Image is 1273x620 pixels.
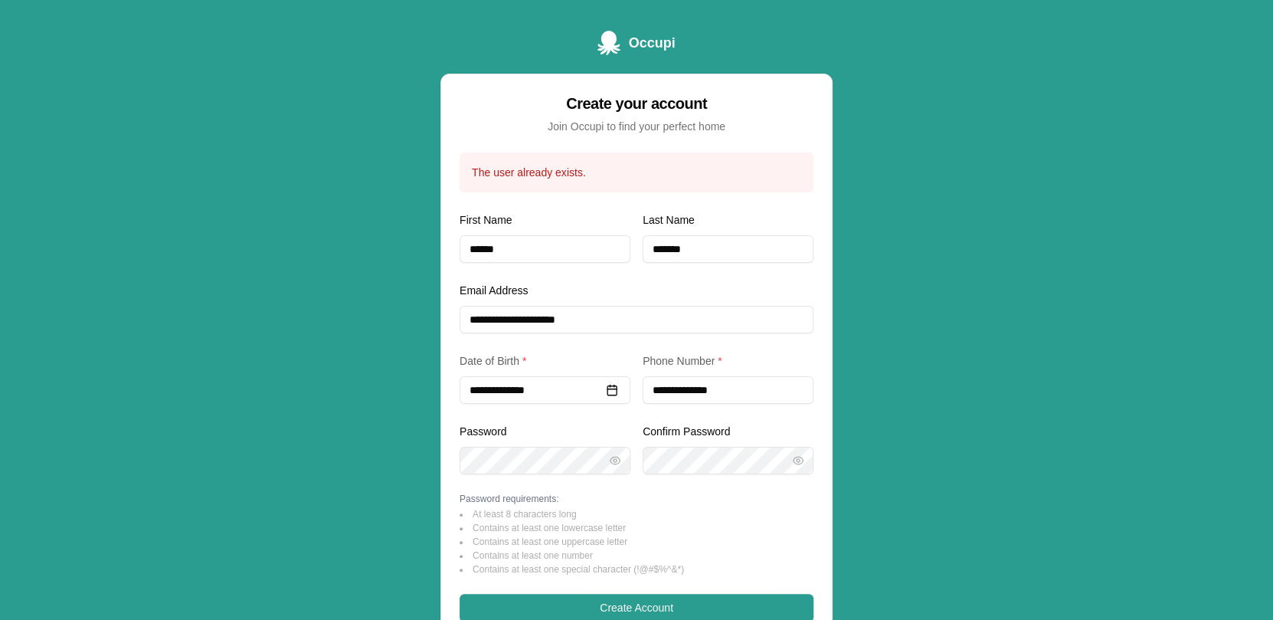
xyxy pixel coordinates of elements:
label: Confirm Password [643,425,730,438]
li: Contains at least one lowercase letter [460,522,813,534]
li: Contains at least one number [460,549,813,562]
a: Occupi [597,31,675,55]
label: Last Name [643,214,695,226]
li: At least 8 characters long [460,508,813,520]
div: Join Occupi to find your perfect home [460,119,813,134]
div: Create your account [460,93,813,114]
label: First Name [460,214,512,226]
span: Occupi [628,32,675,54]
label: Password [460,425,506,438]
div: The user already exists. [472,165,801,180]
p: Password requirements: [460,493,813,505]
label: Email Address [460,284,528,297]
label: Date of Birth [460,355,526,367]
label: Phone Number [643,355,722,367]
li: Contains at least one special character (!@#$%^&*) [460,563,813,576]
li: Contains at least one uppercase letter [460,536,813,548]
